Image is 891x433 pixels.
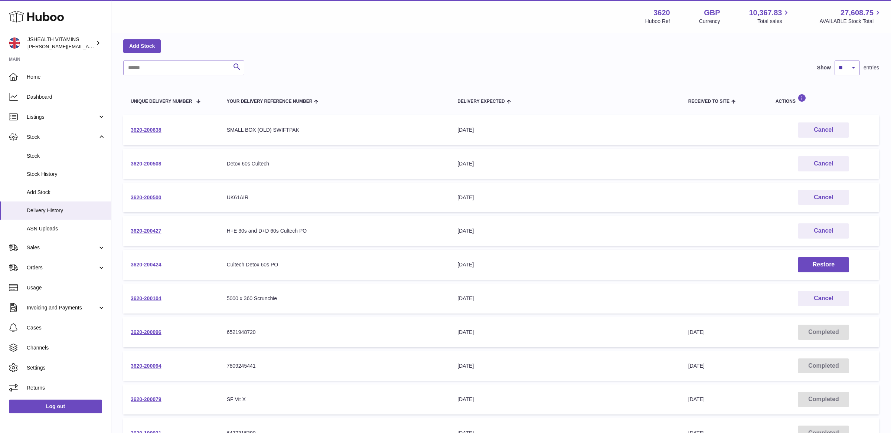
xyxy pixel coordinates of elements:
[131,363,161,369] a: 3620-200094
[688,363,705,369] span: [DATE]
[131,161,161,167] a: 3620-200508
[457,295,673,302] div: [DATE]
[798,190,849,205] button: Cancel
[27,94,105,101] span: Dashboard
[457,99,505,104] span: Delivery Expected
[131,262,161,268] a: 3620-200424
[457,160,673,167] div: [DATE]
[27,264,98,271] span: Orders
[27,344,105,351] span: Channels
[27,36,94,50] div: JSHEALTH VITAMINS
[699,18,720,25] div: Currency
[27,189,105,196] span: Add Stock
[27,43,149,49] span: [PERSON_NAME][EMAIL_ADDRESS][DOMAIN_NAME]
[27,207,105,214] span: Delivery History
[776,94,872,104] div: Actions
[798,122,849,138] button: Cancel
[749,8,782,18] span: 10,367.83
[227,160,443,167] div: Detox 60s Cultech
[131,396,161,402] a: 3620-200079
[123,39,161,53] a: Add Stock
[227,99,313,104] span: Your Delivery Reference Number
[819,8,882,25] a: 27,608.75 AVAILABLE Stock Total
[457,396,673,403] div: [DATE]
[227,194,443,201] div: UK61AIR
[457,194,673,201] div: [DATE]
[9,400,102,413] a: Log out
[798,223,849,239] button: Cancel
[457,363,673,370] div: [DATE]
[131,295,161,301] a: 3620-200104
[749,8,790,25] a: 10,367.83 Total sales
[227,127,443,134] div: SMALL BOX (OLD) SWIFTPAK
[131,329,161,335] a: 3620-200096
[227,396,443,403] div: SF Vit X
[27,134,98,141] span: Stock
[9,37,20,49] img: francesca@jshealthvitamins.com
[864,64,879,71] span: entries
[457,329,673,336] div: [DATE]
[227,295,443,302] div: 5000 x 360 Scrunchie
[27,384,105,391] span: Returns
[704,8,720,18] strong: GBP
[798,291,849,306] button: Cancel
[688,396,705,402] span: [DATE]
[653,8,670,18] strong: 3620
[819,18,882,25] span: AVAILABLE Stock Total
[457,227,673,234] div: [DATE]
[27,284,105,291] span: Usage
[688,99,730,104] span: Received to Site
[131,99,192,104] span: Unique Delivery Number
[27,364,105,371] span: Settings
[27,152,105,160] span: Stock
[131,228,161,234] a: 3620-200427
[27,171,105,178] span: Stock History
[27,244,98,251] span: Sales
[227,329,443,336] div: 6521948720
[457,261,673,268] div: [DATE]
[841,8,874,18] span: 27,608.75
[798,156,849,171] button: Cancel
[27,225,105,232] span: ASN Uploads
[27,114,98,121] span: Listings
[227,261,443,268] div: Cultech Detox 60s PO
[645,18,670,25] div: Huboo Ref
[798,257,849,272] button: Restore
[27,73,105,81] span: Home
[457,127,673,134] div: [DATE]
[227,227,443,234] div: H+E 30s and D+D 60s Cultech PO
[27,304,98,311] span: Invoicing and Payments
[688,329,705,335] span: [DATE]
[131,194,161,200] a: 3620-200500
[227,363,443,370] div: 7809245441
[131,127,161,133] a: 3620-200638
[27,324,105,331] span: Cases
[757,18,790,25] span: Total sales
[817,64,831,71] label: Show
